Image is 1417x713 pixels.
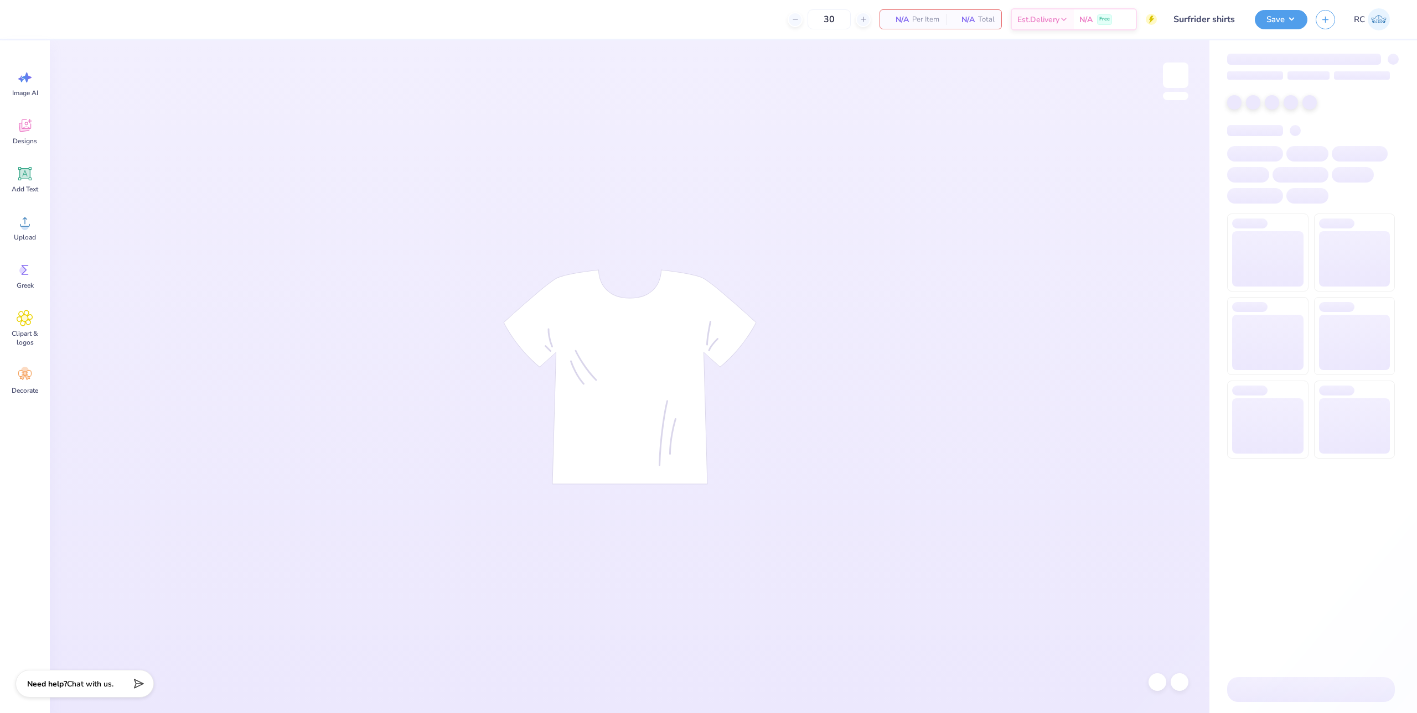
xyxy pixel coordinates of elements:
[67,679,113,689] span: Chat with us.
[808,9,851,29] input: – –
[1349,8,1395,30] a: RC
[953,14,975,25] span: N/A
[912,14,939,25] span: Per Item
[14,233,36,242] span: Upload
[887,14,909,25] span: N/A
[1099,15,1110,23] span: Free
[12,386,38,395] span: Decorate
[1079,14,1093,25] span: N/A
[1165,8,1247,30] input: Untitled Design
[12,185,38,194] span: Add Text
[1368,8,1390,30] img: Rio Cabojoc
[27,679,67,689] strong: Need help?
[978,14,995,25] span: Total
[1354,13,1365,26] span: RC
[1255,10,1307,29] button: Save
[1017,14,1059,25] span: Est. Delivery
[503,269,757,485] img: tee-skeleton.svg
[7,329,43,347] span: Clipart & logos
[12,89,38,97] span: Image AI
[17,281,34,290] span: Greek
[13,137,37,145] span: Designs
